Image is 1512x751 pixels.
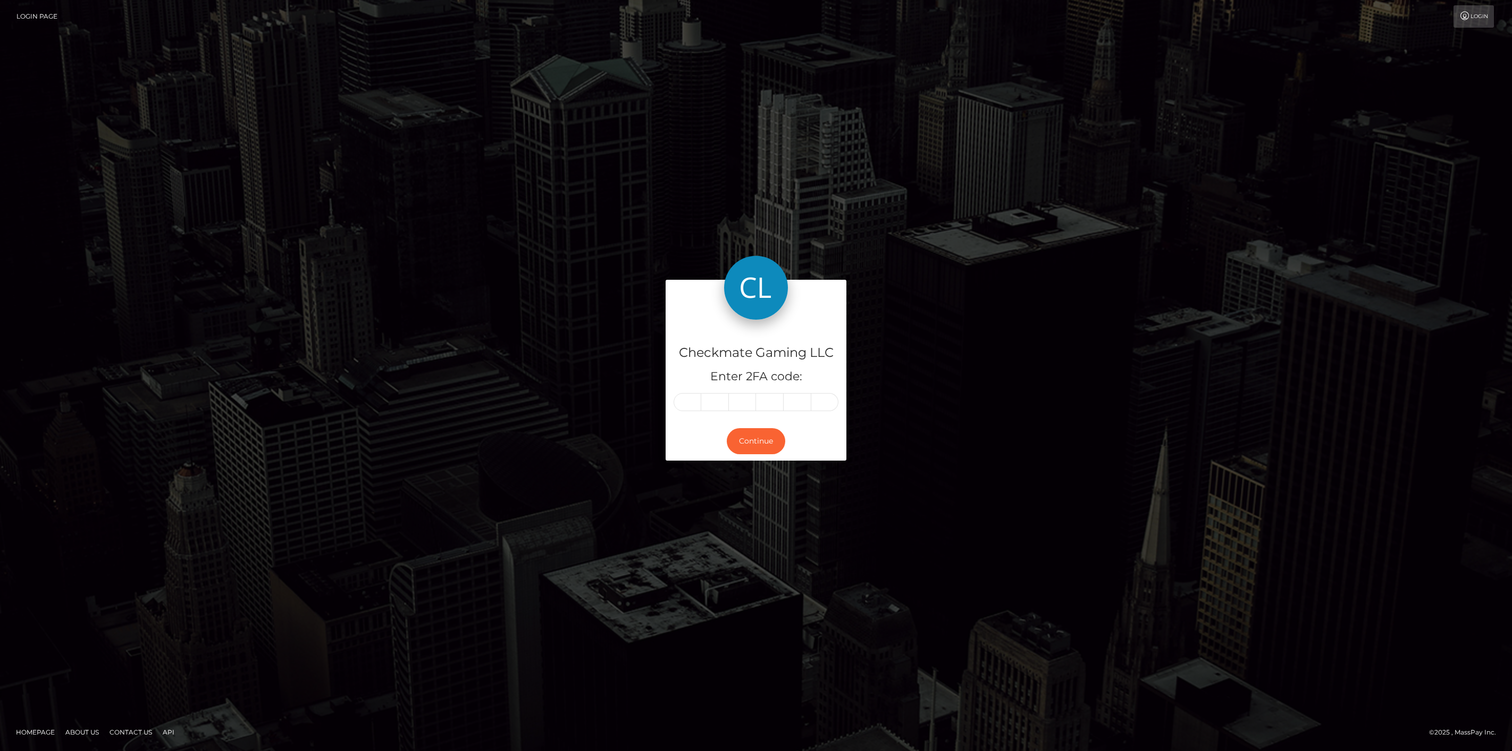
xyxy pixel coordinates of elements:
a: Login Page [16,5,57,28]
a: About Us [61,724,103,740]
a: Homepage [12,724,59,740]
button: Continue [727,428,785,454]
div: © 2025 , MassPay Inc. [1429,727,1504,738]
a: API [158,724,179,740]
img: Checkmate Gaming LLC [724,256,788,320]
a: Login [1454,5,1494,28]
h5: Enter 2FA code: [674,369,838,385]
h4: Checkmate Gaming LLC [674,344,838,362]
a: Contact Us [105,724,156,740]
